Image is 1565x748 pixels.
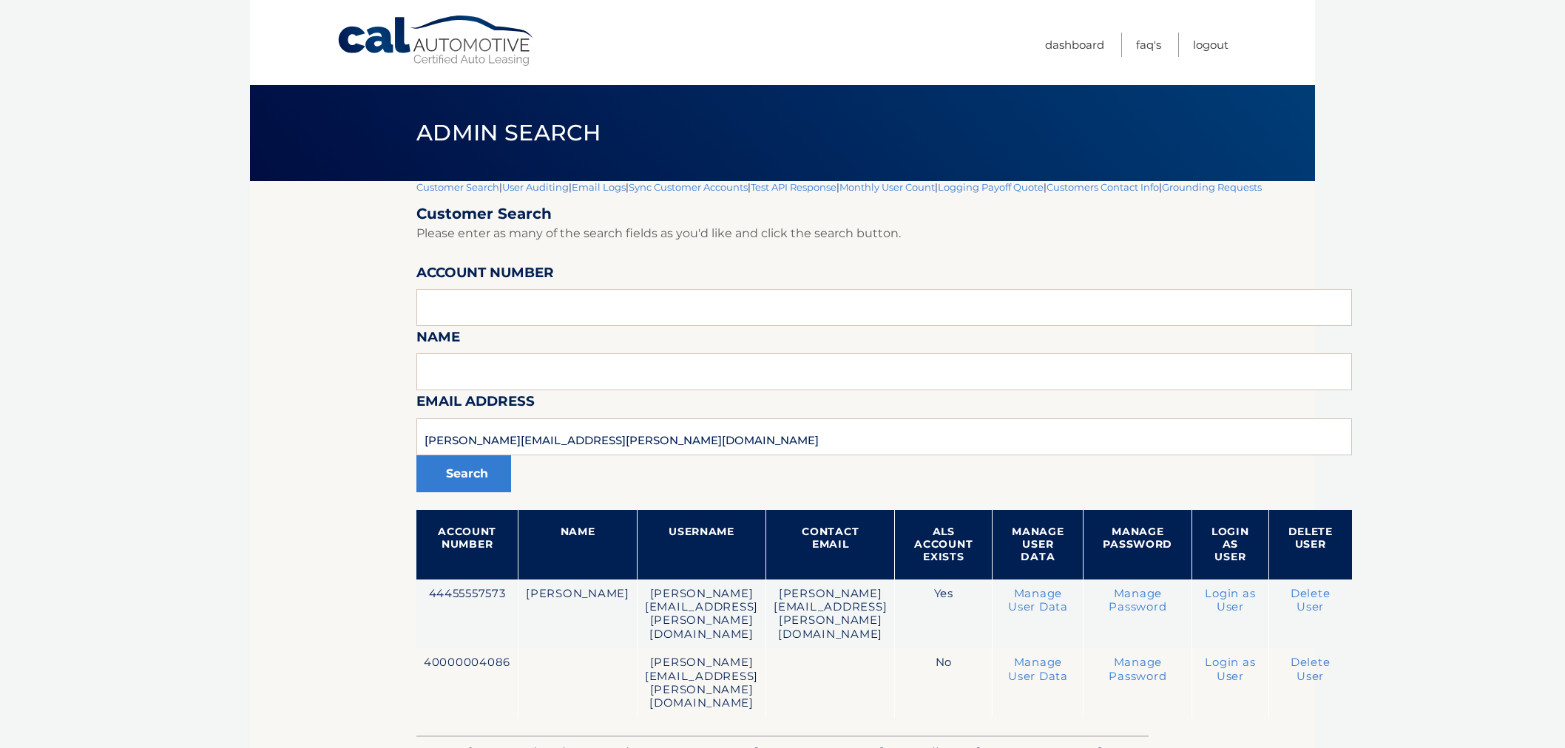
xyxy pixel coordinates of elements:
[416,181,499,193] a: Customer Search
[1268,510,1352,579] th: Delete User
[1205,656,1255,682] a: Login as User
[1136,33,1161,57] a: FAQ's
[938,181,1044,193] a: Logging Payoff Quote
[1084,510,1192,579] th: Manage Password
[337,15,536,67] a: Cal Automotive
[1045,33,1104,57] a: Dashboard
[416,181,1352,735] div: | | | | | | | |
[895,648,993,718] td: No
[572,181,626,193] a: Email Logs
[1162,181,1262,193] a: Grounding Requests
[766,510,895,579] th: Contact Email
[416,648,518,718] td: 40000004086
[637,510,765,579] th: Username
[416,205,1352,223] h2: Customer Search
[895,579,993,649] td: Yes
[766,579,895,649] td: [PERSON_NAME][EMAIL_ADDRESS][PERSON_NAME][DOMAIN_NAME]
[1193,33,1228,57] a: Logout
[416,510,518,579] th: Account Number
[416,223,1352,244] p: Please enter as many of the search fields as you'd like and click the search button.
[1205,587,1255,613] a: Login as User
[1109,587,1166,613] a: Manage Password
[637,648,765,718] td: [PERSON_NAME][EMAIL_ADDRESS][PERSON_NAME][DOMAIN_NAME]
[416,579,518,649] td: 44455557573
[1291,587,1331,613] a: Delete User
[1192,510,1269,579] th: Login as User
[1047,181,1159,193] a: Customers Contact Info
[637,579,765,649] td: [PERSON_NAME][EMAIL_ADDRESS][PERSON_NAME][DOMAIN_NAME]
[895,510,993,579] th: ALS Account Exists
[416,390,535,418] label: Email Address
[629,181,748,193] a: Sync Customer Accounts
[416,119,601,146] span: Admin Search
[416,326,460,353] label: Name
[993,510,1084,579] th: Manage User Data
[1109,656,1166,682] a: Manage Password
[839,181,935,193] a: Monthly User Count
[518,510,638,579] th: Name
[502,181,569,193] a: User Auditing
[1008,656,1068,682] a: Manage User Data
[751,181,836,193] a: Test API Response
[1008,587,1068,613] a: Manage User Data
[416,455,511,492] button: Search
[416,262,554,289] label: Account Number
[518,579,638,649] td: [PERSON_NAME]
[1291,656,1331,682] a: Delete User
